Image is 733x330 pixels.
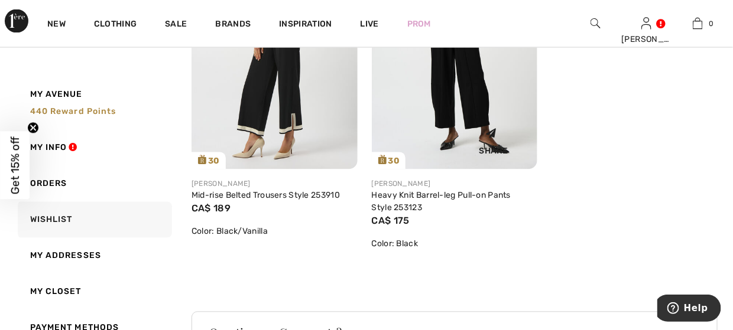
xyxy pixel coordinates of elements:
a: Live [361,18,379,30]
span: Inspiration [279,19,332,31]
a: Wishlist [15,202,172,238]
div: Color: Black/Vanilla [192,226,358,238]
span: CA$ 175 [372,215,410,227]
a: Sale [165,19,187,31]
iframe: Opens a widget where you can find more information [657,295,721,324]
span: Get 15% off [8,136,22,194]
div: [PERSON_NAME] [372,179,538,189]
div: [PERSON_NAME] [192,179,358,189]
a: My Info [15,130,172,166]
span: 0 [709,18,713,29]
span: 440 Reward points [30,107,116,117]
img: My Bag [693,17,703,31]
a: Brands [216,19,251,31]
a: Mid-rise Belted Trousers Style 253910 [192,191,340,201]
button: Close teaser [27,122,39,133]
span: My Avenue [30,89,83,101]
a: 0 [673,17,723,31]
a: Clothing [94,19,137,31]
div: [PERSON_NAME] [621,34,672,46]
div: Share [459,119,529,161]
a: My Addresses [15,238,172,274]
img: search the website [591,17,601,31]
img: My Info [641,17,651,31]
a: Heavy Knit Barrel-leg Pull-on Pants Style 253123 [372,191,511,213]
a: New [47,19,66,31]
span: CA$ 189 [192,203,231,214]
a: Orders [15,166,172,202]
a: Sign In [641,18,651,29]
div: Color: Black [372,238,538,250]
a: Prom [407,18,431,30]
img: 1ère Avenue [5,9,28,33]
a: My Closet [15,274,172,310]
